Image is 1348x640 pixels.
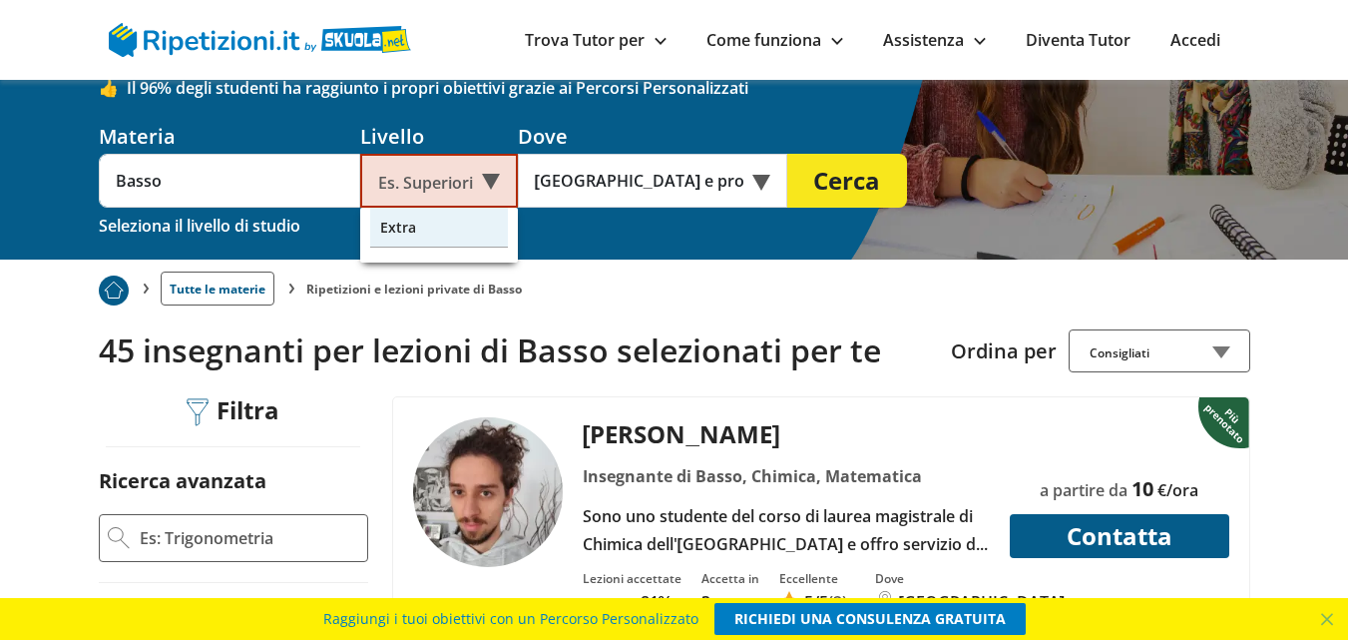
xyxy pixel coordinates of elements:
[99,212,300,240] div: Seleziona il livello di studio
[1026,29,1130,51] a: Diventa Tutor
[518,123,787,150] div: Dove
[575,462,997,490] div: Insegnante di Basso, Chimica, Matematica
[360,123,518,150] div: Livello
[714,603,1026,635] a: RICHIEDI UNA CONSULENZA GRATUITA
[1157,479,1198,501] span: €/ora
[1131,475,1153,502] span: 10
[99,260,1250,306] nav: breadcrumb d-none d-tablet-block
[99,276,129,306] img: Piu prenotato
[787,154,907,208] button: Cerca
[779,570,847,587] div: Eccellente
[1198,395,1253,449] img: Piu prenotato
[187,398,209,426] img: Filtra filtri mobile
[951,337,1057,364] label: Ordina per
[641,591,673,613] p: 81%
[575,417,997,450] div: [PERSON_NAME]
[583,570,681,587] div: Lezioni accettate
[109,23,411,57] img: logo Skuola.net | Ripetizioni.it
[127,77,1250,99] span: Il 96% degli studenti ha raggiunto i propri obiettivi grazie ai Percorsi Personalizzati
[706,29,843,51] a: Come funziona
[899,591,1066,613] div: [GEOGRAPHIC_DATA]
[138,523,359,553] input: Es: Trigonometria
[108,527,130,549] img: Ricerca Avanzata
[161,272,274,306] a: Tutte le materie
[1040,479,1127,501] span: a partire da
[99,123,360,150] div: Materia
[180,396,287,427] div: Filtra
[525,29,667,51] a: Trova Tutor per
[99,467,266,494] label: Ricerca avanzata
[828,591,847,613] span: (2)
[99,331,936,369] h2: 45 insegnanti per lezioni di Basso selezionati per te
[1010,514,1229,558] button: Contatta
[518,154,760,208] input: Es. Indirizzo o CAP
[575,502,997,558] div: Sono uno studente del corso di laurea magistrale di Chimica dell'[GEOGRAPHIC_DATA] e offro serviz...
[323,603,698,635] span: Raggiungi i tuoi obiettivi con un Percorso Personalizzato
[1170,29,1220,51] a: Accedi
[370,208,508,248] div: Extra
[99,77,127,99] span: 👍
[1069,329,1250,372] div: Consigliati
[875,570,1066,587] div: Dove
[883,29,986,51] a: Assistenza
[360,154,518,208] div: Es. Superiori
[804,591,828,613] span: /5
[306,281,522,298] li: Ripetizioni e lezioni private di Basso
[701,591,759,613] p: 3 ore
[804,591,813,613] span: 5
[701,570,759,587] div: Accetta in
[779,591,847,613] a: 5/5(2)
[413,417,563,567] img: tutor a CASTELFRANCO VENETO - Leonardo
[99,154,360,208] input: Es. Matematica
[109,27,411,49] a: logo Skuola.net | Ripetizioni.it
